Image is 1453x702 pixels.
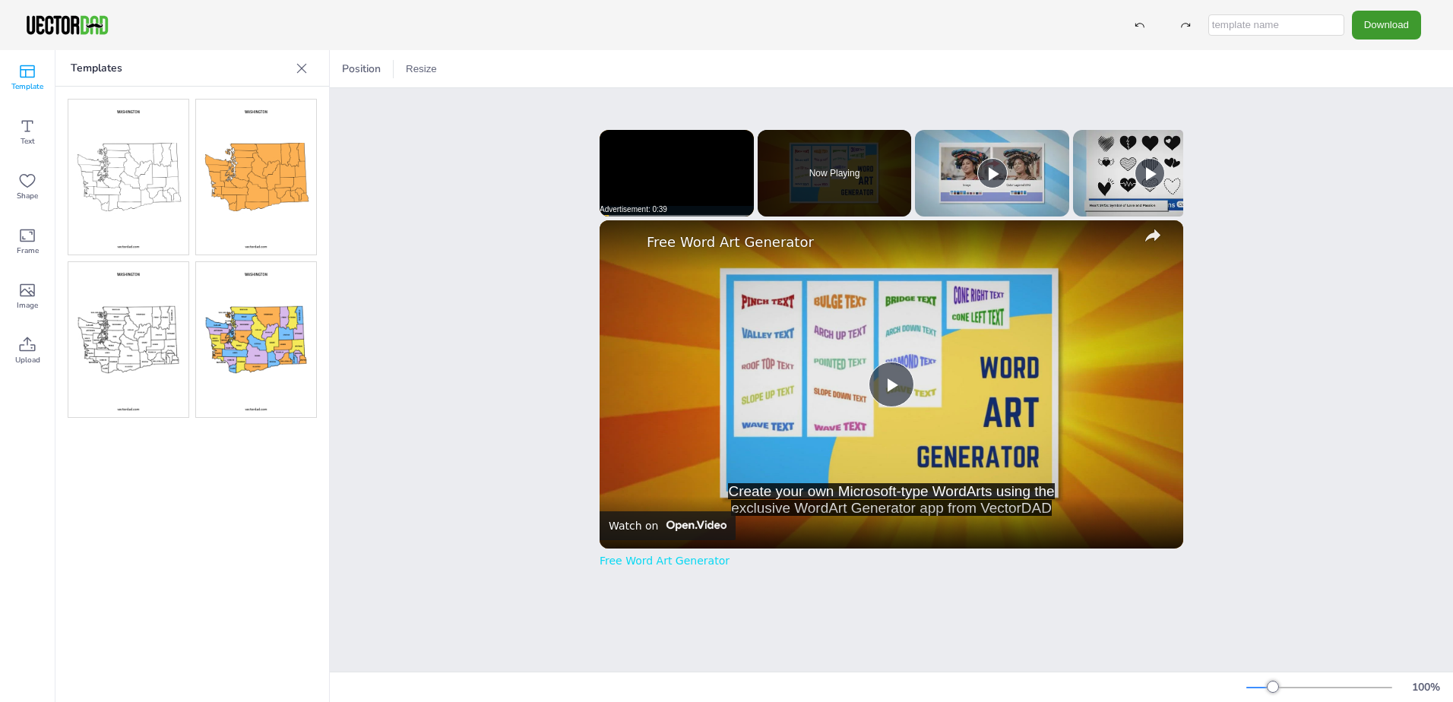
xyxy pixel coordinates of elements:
[600,206,754,213] div: Advertisement: 0:39
[196,262,316,417] img: wacm-mc.jpg
[609,229,639,260] a: channel logo
[600,130,754,217] div: Video Player
[600,220,1183,549] img: video of: Free Word Art Generator
[609,520,658,532] div: Watch on
[1135,158,1165,188] button: Play
[1407,680,1444,694] div: 100 %
[600,511,736,540] a: Watch on Open.Video
[71,50,290,87] p: Templates
[632,185,663,217] button: Unmute
[17,245,39,257] span: Frame
[647,234,1132,250] a: Free Word Art Generator
[196,100,316,255] img: wacm-cb.jpg
[600,555,730,567] a: Free Word Art Generator
[11,81,43,93] span: Template
[68,100,188,255] img: wacm-bo.jpg
[1352,11,1421,39] button: Download
[600,130,754,217] iframe: Advertisement
[600,220,1183,549] div: Video Player
[809,169,860,178] span: Now Playing
[17,299,38,311] span: Image
[339,62,384,76] span: Position
[869,362,914,407] button: Play Video
[400,57,443,81] button: Resize
[68,262,188,417] img: wacm-l.jpg
[24,14,110,36] img: VectorDad-1.png
[600,185,632,217] button: Play
[21,135,35,147] span: Text
[722,185,754,217] button: Fullscreen
[1139,222,1167,249] button: share
[661,520,726,531] img: Video channel logo
[17,190,38,202] span: Shape
[15,354,40,366] span: Upload
[977,158,1008,188] button: Play
[1208,14,1344,36] input: template name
